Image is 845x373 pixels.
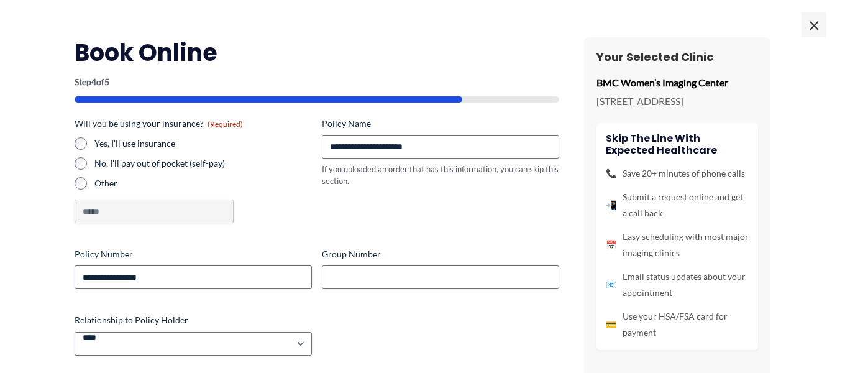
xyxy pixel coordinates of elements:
h2: Book Online [75,37,559,68]
span: 5 [104,76,109,87]
span: (Required) [208,119,243,129]
li: Email status updates about your appointment [606,269,749,301]
span: 📲 [606,197,616,213]
li: Use your HSA/FSA card for payment [606,308,749,341]
label: No, I'll pay out of pocket (self-pay) [94,157,312,170]
p: Step of [75,78,559,86]
label: Group Number [322,248,559,260]
p: BMC Women’s Imaging Center [596,73,758,92]
h3: Your Selected Clinic [596,50,758,64]
h4: Skip the line with Expected Healthcare [606,132,749,156]
legend: Will you be using your insurance? [75,117,243,130]
li: Easy scheduling with most major imaging clinics [606,229,749,261]
label: Policy Number [75,248,312,260]
span: 💳 [606,316,616,333]
label: Yes, I'll use insurance [94,137,312,150]
span: 4 [91,76,96,87]
input: Other Choice, please specify [75,200,234,223]
span: 📧 [606,277,616,293]
label: Other [94,177,312,190]
span: 📅 [606,237,616,253]
div: If you uploaded an order that has this information, you can skip this section. [322,163,559,186]
span: 📞 [606,165,616,182]
p: [STREET_ADDRESS] [596,92,758,111]
li: Submit a request online and get a call back [606,189,749,221]
label: Relationship to Policy Holder [75,314,312,326]
label: Policy Name [322,117,559,130]
li: Save 20+ minutes of phone calls [606,165,749,182]
span: × [802,12,826,37]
